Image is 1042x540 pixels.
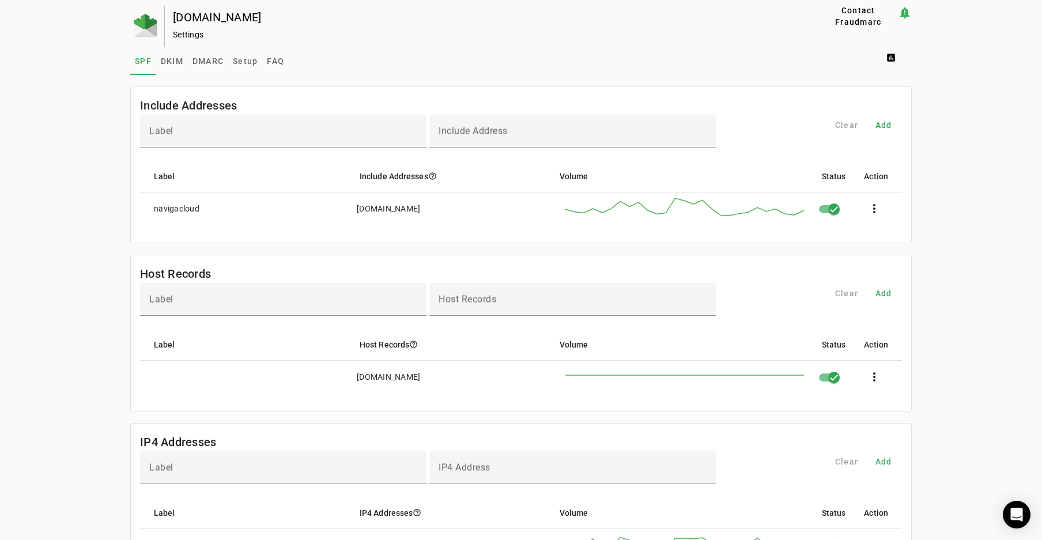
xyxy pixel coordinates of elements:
[409,340,418,349] i: help_outline
[428,172,437,180] i: help_outline
[439,462,490,473] mat-label: IP4 Address
[130,47,156,75] a: SPF
[134,14,157,37] img: Fraudmarc Logo
[439,126,508,137] mat-label: Include Address
[413,508,421,517] i: help_outline
[192,57,224,65] span: DMARC
[188,47,228,75] a: DMARC
[855,497,902,529] mat-header-cell: Action
[813,328,855,361] mat-header-cell: Status
[130,255,912,411] fm-list-table: Host Records
[824,5,893,28] span: Contact Fraudmarc
[149,126,173,137] mat-label: Label
[855,160,902,192] mat-header-cell: Action
[233,57,258,65] span: Setup
[228,47,262,75] a: Setup
[813,497,855,529] mat-header-cell: Status
[819,6,898,27] button: Contact Fraudmarc
[865,451,902,472] button: Add
[267,57,284,65] span: FAQ
[262,47,289,75] a: FAQ
[550,328,813,361] mat-header-cell: Volume
[875,119,892,131] span: Add
[130,86,912,243] fm-list-table: Include Addresses
[865,115,902,135] button: Add
[357,203,420,214] div: [DOMAIN_NAME]
[550,497,813,529] mat-header-cell: Volume
[140,433,216,451] mat-card-title: IP4 Addresses
[161,57,183,65] span: DKIM
[875,456,892,467] span: Add
[550,160,813,192] mat-header-cell: Volume
[357,371,420,383] div: [DOMAIN_NAME]
[865,283,902,304] button: Add
[140,497,350,529] mat-header-cell: Label
[813,160,855,192] mat-header-cell: Status
[140,328,350,361] mat-header-cell: Label
[156,47,188,75] a: DKIM
[154,203,199,214] div: navigacloud
[135,57,152,65] span: SPF
[350,328,550,361] mat-header-cell: Host Records
[140,96,237,115] mat-card-title: Include Addresses
[855,328,902,361] mat-header-cell: Action
[898,6,912,20] mat-icon: notification_important
[149,462,173,473] mat-label: Label
[1003,501,1030,528] div: Open Intercom Messenger
[149,294,173,305] mat-label: Label
[140,160,350,192] mat-header-cell: Label
[173,29,782,40] div: Settings
[140,265,211,283] mat-card-title: Host Records
[875,288,892,299] span: Add
[350,497,550,529] mat-header-cell: IP4 Addresses
[350,160,550,192] mat-header-cell: Include Addresses
[439,294,496,305] mat-label: Host Records
[173,12,782,23] div: [DOMAIN_NAME]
